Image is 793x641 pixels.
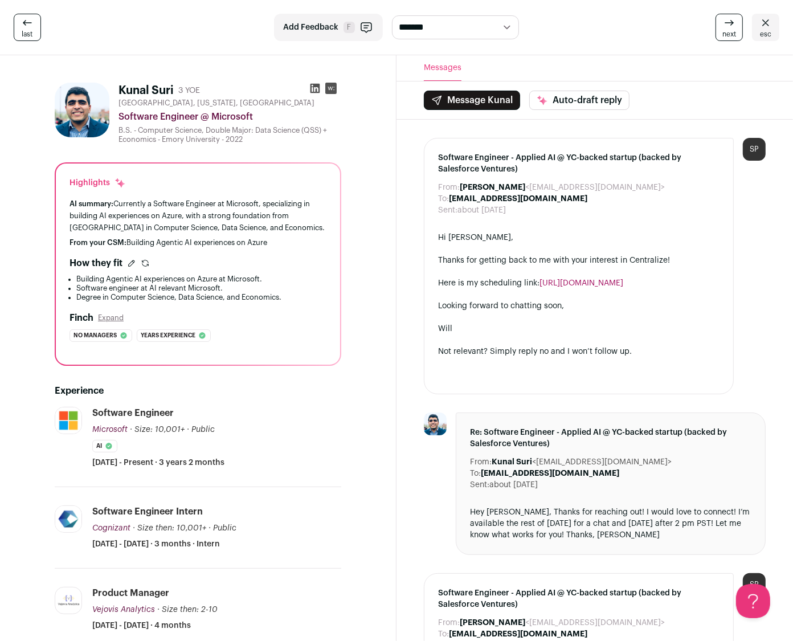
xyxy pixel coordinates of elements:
dt: To: [438,193,449,205]
dt: Sent: [438,205,457,216]
span: F [344,22,355,33]
dd: <[EMAIL_ADDRESS][DOMAIN_NAME]> [460,617,665,628]
span: AI summary: [70,200,113,207]
li: AI [92,440,117,452]
span: [GEOGRAPHIC_DATA], [US_STATE], [GEOGRAPHIC_DATA] [118,99,314,108]
span: Software Engineer - Applied AI @ YC-backed startup (backed by Salesforce Ventures) [438,587,720,610]
div: 3 YOE [178,85,200,96]
span: Public [191,426,215,434]
div: Thanks for getting back to me with your interest in Centralize! [438,255,720,266]
h2: How they fit [70,256,122,270]
span: · [209,522,211,534]
span: last [22,30,33,39]
span: [DATE] - [DATE] · 3 months · Intern [92,538,220,550]
b: [EMAIL_ADDRESS][DOMAIN_NAME] [481,469,619,477]
span: · Size: 10,001+ [130,426,185,434]
span: Years experience [141,330,195,341]
div: Will [438,323,720,334]
b: [EMAIL_ADDRESS][DOMAIN_NAME] [449,630,587,638]
span: [DATE] - [DATE] · 4 months [92,620,191,631]
img: 3decdff6f95555479aa14973aff335bf6e5bc6214fe5012f1510d8b0ac2ecf8c.jpg [55,83,109,137]
span: Add Feedback [284,22,339,33]
div: Hey [PERSON_NAME], Thanks for reaching out! I would love to connect! I’m available the rest of [D... [470,507,751,541]
div: Software Engineer @ Microsoft [118,110,341,124]
b: [PERSON_NAME] [460,619,525,627]
b: Kunal Suri [492,458,532,466]
a: esc [752,14,779,41]
iframe: Help Scout Beacon - Open [736,584,770,618]
dt: From: [438,182,460,193]
div: B.S. - Computer Science, Double Major: Data Science (QSS) + Economics - Emory University - 2022 [118,126,341,144]
img: c786a7b10b07920eb52778d94b98952337776963b9c08eb22d98bc7b89d269e4.jpg [55,407,81,434]
dt: Sent: [470,479,489,491]
div: Software Engineer Intern [92,505,203,518]
div: Highlights [70,177,126,189]
img: 3decdff6f95555479aa14973aff335bf6e5bc6214fe5012f1510d8b0ac2ecf8c.jpg [424,413,447,435]
span: · Size then: 10,001+ [133,524,206,532]
span: Software Engineer - Applied AI @ YC-backed startup (backed by Salesforce Ventures) [438,152,720,175]
div: Here is my scheduling link: [438,277,720,289]
div: Looking forward to chatting soon, [438,300,720,312]
li: Degree in Computer Science, Data Science, and Economics. [76,293,326,302]
a: next [716,14,743,41]
a: last [14,14,41,41]
dd: <[EMAIL_ADDRESS][DOMAIN_NAME]> [460,182,665,193]
span: Public [213,524,236,532]
div: Building Agentic AI experiences on Azure [70,238,326,247]
span: · [187,424,189,435]
div: SP [743,138,766,161]
button: Auto-draft reply [529,91,630,110]
span: [DATE] - Present · 3 years 2 months [92,457,224,468]
dd: <[EMAIL_ADDRESS][DOMAIN_NAME]> [492,456,672,468]
div: SP [743,573,766,596]
span: esc [760,30,771,39]
span: No managers [73,330,117,341]
b: [PERSON_NAME] [460,183,525,191]
dd: about [DATE] [489,479,538,491]
button: Expand [98,313,124,322]
span: Microsoft [92,426,128,434]
span: From your CSM: [70,239,126,246]
b: [EMAIL_ADDRESS][DOMAIN_NAME] [449,195,587,203]
h1: Kunal Suri [118,83,174,99]
img: f946ece67628e98d832d4ee46cf444776235f9421dcf2520d522cfa89880e0fe [55,593,81,609]
img: 05ea1cbe1eda5b9a050e0e06206b905cd8c9a8c11857a171f4c642c388a7c5f9.jpg [55,506,81,532]
h2: Experience [55,384,341,398]
h2: Finch [70,311,93,325]
span: next [722,30,736,39]
dt: From: [438,617,460,628]
dd: about [DATE] [457,205,506,216]
li: Software engineer at AI relevant Microsoft. [76,284,326,293]
span: · Size then: 2-10 [157,606,218,614]
li: Building Agentic AI experiences on Azure at Microsoft. [76,275,326,284]
button: Add Feedback F [274,14,383,41]
button: Message Kunal [424,91,520,110]
div: Hi [PERSON_NAME], [438,232,720,243]
span: Re: Software Engineer - Applied AI @ YC-backed startup (backed by Salesforce Ventures) [470,427,751,450]
dt: From: [470,456,492,468]
div: Software Engineer [92,407,174,419]
div: Not relevant? Simply reply no and I won’t follow up. [438,346,720,357]
dt: To: [438,628,449,640]
div: Product Manager [92,587,169,599]
div: Currently a Software Engineer at Microsoft, specializing in building AI experiences on Azure, wit... [70,198,326,234]
span: Cognizant [92,524,130,532]
span: Vejovis Analytics [92,606,155,614]
dt: To: [470,468,481,479]
a: [URL][DOMAIN_NAME] [539,279,623,287]
button: Messages [424,55,461,81]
